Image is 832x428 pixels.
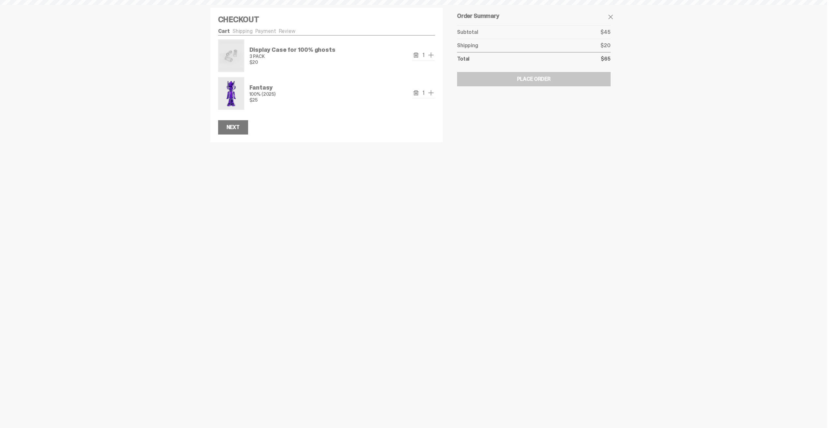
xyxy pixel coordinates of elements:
[457,30,478,35] p: Subtotal
[219,41,243,71] img: Display Case for 100% ghosts
[249,85,275,91] p: Fantasy
[420,52,427,58] span: 1
[412,51,420,59] button: remove
[249,92,275,96] p: 100% (2025)
[427,89,435,97] button: add one
[219,78,243,108] img: Fantasy
[601,43,611,48] p: $20
[218,16,435,23] h4: Checkout
[412,89,420,97] button: remove
[427,51,435,59] button: add one
[227,125,240,130] div: Next
[249,54,335,59] p: 3 PACK
[249,60,335,64] p: $20
[457,72,610,86] button: Place Order
[249,98,275,102] p: $25
[249,47,335,53] p: Display Case for 100% ghosts
[218,120,248,135] button: Next
[457,56,469,62] p: Total
[601,56,611,62] p: $65
[420,90,427,96] span: 1
[517,77,551,82] div: Place Order
[457,43,478,48] p: Shipping
[218,28,230,35] a: Cart
[232,28,253,35] a: Shipping
[601,30,611,35] p: $45
[457,13,610,19] h5: Order Summary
